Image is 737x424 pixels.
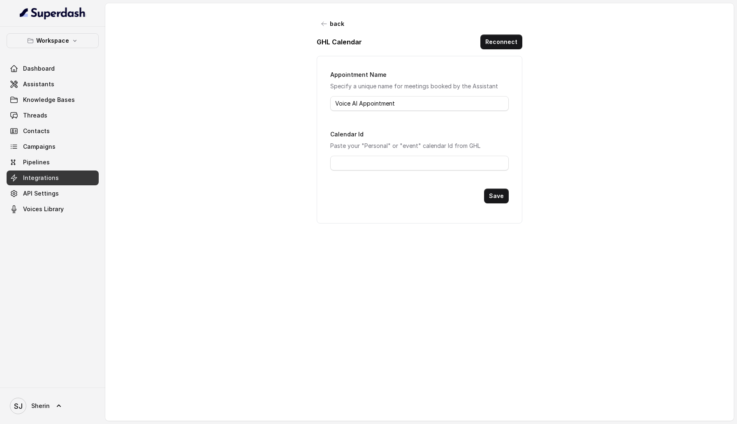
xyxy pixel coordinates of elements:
span: Campaigns [23,143,56,151]
a: Voices Library [7,202,99,217]
p: Paste your "Personal" or "event" calendar Id from GHL [330,141,509,151]
a: Integrations [7,171,99,185]
a: Pipelines [7,155,99,170]
label: Appointment Name [330,71,387,78]
span: Contacts [23,127,50,135]
span: Voices Library [23,205,64,213]
button: Reconnect [480,35,522,49]
a: Threads [7,108,99,123]
p: GHL Calendar [317,37,362,47]
a: Assistants [7,77,99,92]
span: Assistants [23,80,54,88]
button: back [317,16,349,31]
img: light.svg [20,7,86,20]
a: Contacts [7,124,99,138]
label: Calendar Id [330,131,364,138]
button: Save [484,189,509,203]
span: Pipelines [23,158,50,166]
span: Threads [23,111,47,120]
span: Dashboard [23,65,55,73]
span: Integrations [23,174,59,182]
text: SJ [14,402,23,410]
a: Dashboard [7,61,99,76]
a: Knowledge Bases [7,92,99,107]
button: Workspace [7,33,99,48]
p: Workspace [36,36,69,46]
span: Sherin [31,402,50,410]
span: Knowledge Bases [23,96,75,104]
a: Sherin [7,394,99,417]
p: Specify a unique name for meetings booked by the Assistant [330,81,509,91]
a: API Settings [7,186,99,201]
span: API Settings [23,189,59,198]
a: Campaigns [7,139,99,154]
